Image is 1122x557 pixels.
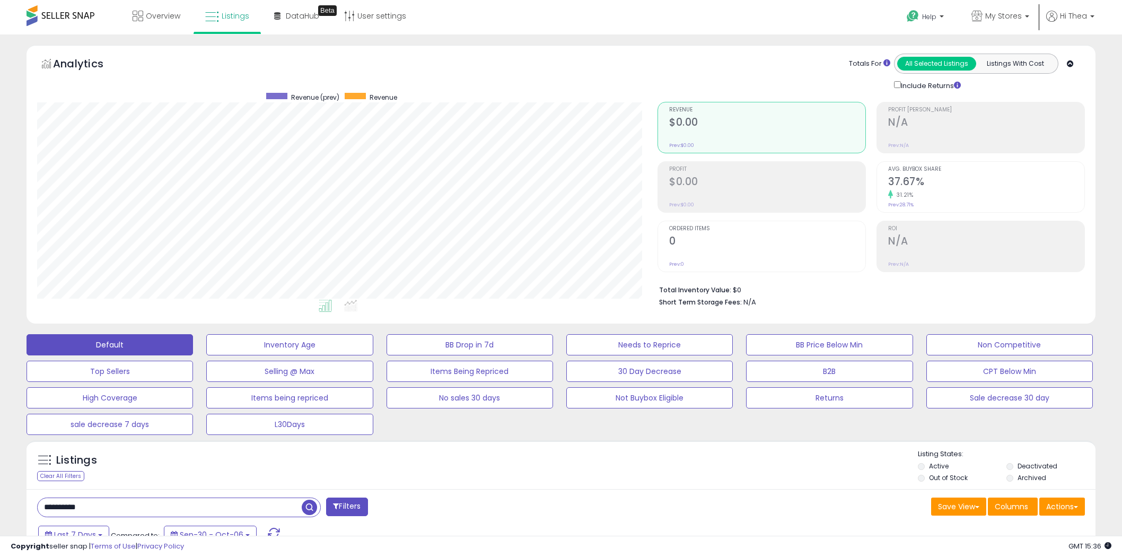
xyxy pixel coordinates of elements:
[1018,473,1046,482] label: Archived
[898,2,954,34] a: Help
[1046,11,1094,34] a: Hi Thea
[387,334,553,355] button: BB Drop in 7d
[926,361,1093,382] button: CPT Below Min
[988,498,1038,516] button: Columns
[38,526,109,544] button: Last 7 Days
[27,334,193,355] button: Default
[746,334,913,355] button: BB Price Below Min
[746,387,913,408] button: Returns
[893,191,913,199] small: 31.21%
[53,56,124,74] h5: Analytics
[669,202,694,208] small: Prev: $0.00
[137,541,184,551] a: Privacy Policy
[164,526,257,544] button: Sep-30 - Oct-06
[888,167,1084,172] span: Avg. Buybox Share
[1060,11,1087,21] span: Hi Thea
[995,501,1028,512] span: Columns
[318,5,337,16] div: Tooltip anchor
[27,387,193,408] button: High Coverage
[206,414,373,435] button: L30Days
[659,283,1077,295] li: $0
[669,167,865,172] span: Profit
[326,498,367,516] button: Filters
[669,226,865,232] span: Ordered Items
[888,202,914,208] small: Prev: 28.71%
[669,142,694,149] small: Prev: $0.00
[387,361,553,382] button: Items Being Repriced
[659,298,742,307] b: Short Term Storage Fees:
[11,541,49,551] strong: Copyright
[926,334,1093,355] button: Non Competitive
[669,261,684,267] small: Prev: 0
[37,471,84,481] div: Clear All Filters
[929,473,968,482] label: Out of Stock
[931,498,986,516] button: Save View
[888,116,1084,130] h2: N/A
[888,235,1084,249] h2: N/A
[1039,498,1085,516] button: Actions
[659,285,731,294] b: Total Inventory Value:
[11,542,184,552] div: seller snap | |
[888,261,909,267] small: Prev: N/A
[929,462,949,471] label: Active
[746,361,913,382] button: B2B
[91,541,136,551] a: Terms of Use
[669,176,865,190] h2: $0.00
[743,297,756,307] span: N/A
[370,93,397,102] span: Revenue
[669,107,865,113] span: Revenue
[918,449,1095,459] p: Listing States:
[206,334,373,355] button: Inventory Age
[1018,462,1057,471] label: Deactivated
[897,57,976,71] button: All Selected Listings
[922,12,936,21] span: Help
[222,11,249,21] span: Listings
[566,387,733,408] button: Not Buybox Eligible
[180,529,243,540] span: Sep-30 - Oct-06
[286,11,319,21] span: DataHub
[985,11,1022,21] span: My Stores
[206,361,373,382] button: Selling @ Max
[111,530,160,541] span: Compared to:
[886,79,974,91] div: Include Returns
[669,116,865,130] h2: $0.00
[888,142,909,149] small: Prev: N/A
[1068,541,1111,551] span: 2025-10-14 15:36 GMT
[849,59,890,69] div: Totals For
[291,93,339,102] span: Revenue (prev)
[888,176,1084,190] h2: 37.67%
[669,235,865,249] h2: 0
[206,387,373,408] button: Items being repriced
[566,361,733,382] button: 30 Day Decrease
[27,361,193,382] button: Top Sellers
[976,57,1055,71] button: Listings With Cost
[566,334,733,355] button: Needs to Reprice
[906,10,919,23] i: Get Help
[146,11,180,21] span: Overview
[888,107,1084,113] span: Profit [PERSON_NAME]
[926,387,1093,408] button: Sale decrease 30 day
[387,387,553,408] button: No sales 30 days
[54,529,96,540] span: Last 7 Days
[27,414,193,435] button: sale decrease 7 days
[56,453,97,468] h5: Listings
[888,226,1084,232] span: ROI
